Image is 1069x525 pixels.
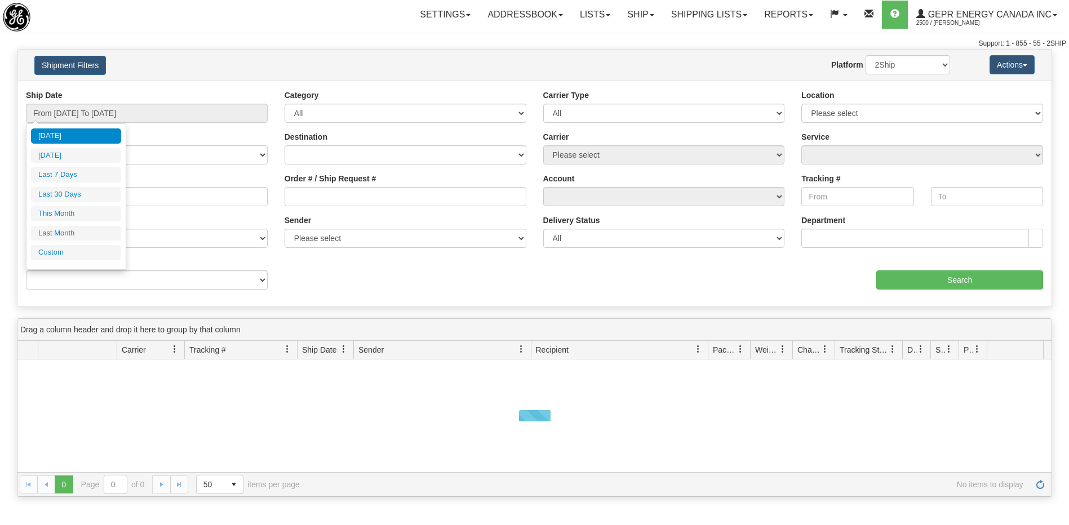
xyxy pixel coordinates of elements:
[31,148,121,163] li: [DATE]
[512,340,531,359] a: Sender filter column settings
[302,344,336,355] span: Ship Date
[801,131,830,143] label: Service
[756,1,822,29] a: Reports
[907,344,917,355] span: Delivery Status
[31,187,121,202] li: Last 30 Days
[196,475,243,494] span: Page sizes drop down
[815,340,835,359] a: Charge filter column settings
[285,215,311,226] label: Sender
[968,340,987,359] a: Pickup Status filter column settings
[411,1,479,29] a: Settings
[31,226,121,241] li: Last Month
[55,475,73,493] span: Page 0
[285,90,319,101] label: Category
[196,475,300,494] span: items per page
[831,59,863,70] label: Platform
[663,1,756,29] a: Shipping lists
[3,39,1066,48] div: Support: 1 - 855 - 55 - 2SHIP
[571,1,619,29] a: Lists
[225,475,243,493] span: select
[755,344,779,355] span: Weight
[619,1,662,29] a: Ship
[31,167,121,183] li: Last 7 Days
[801,90,834,101] label: Location
[31,206,121,221] li: This Month
[316,480,1023,489] span: No items to display
[916,17,1001,29] span: 2500 / [PERSON_NAME]
[536,344,569,355] span: Recipient
[908,1,1066,29] a: GEPR Energy Canada Inc 2500 / [PERSON_NAME]
[801,187,913,206] input: From
[278,340,297,359] a: Tracking # filter column settings
[479,1,571,29] a: Addressbook
[165,340,184,359] a: Carrier filter column settings
[285,131,327,143] label: Destination
[713,344,737,355] span: Packages
[840,344,889,355] span: Tracking Status
[883,340,902,359] a: Tracking Status filter column settings
[1031,475,1049,493] a: Refresh
[26,90,63,101] label: Ship Date
[939,340,959,359] a: Shipment Issues filter column settings
[3,3,30,32] img: logo2500.jpg
[801,173,840,184] label: Tracking #
[31,128,121,144] li: [DATE]
[925,10,1052,19] span: GEPR Energy Canada Inc
[773,340,792,359] a: Weight filter column settings
[935,344,945,355] span: Shipment Issues
[334,340,353,359] a: Ship Date filter column settings
[358,344,384,355] span: Sender
[203,479,218,490] span: 50
[543,131,569,143] label: Carrier
[1043,205,1068,320] iframe: chat widget
[17,319,1052,341] div: grid grouping header
[543,215,600,226] label: Delivery Status
[876,270,1043,290] input: Search
[81,475,145,494] span: Page of 0
[285,173,376,184] label: Order # / Ship Request #
[931,187,1043,206] input: To
[31,245,121,260] li: Custom
[990,55,1035,74] button: Actions
[797,344,821,355] span: Charge
[543,173,575,184] label: Account
[964,344,973,355] span: Pickup Status
[122,344,146,355] span: Carrier
[801,215,845,226] label: Department
[543,90,589,101] label: Carrier Type
[731,340,750,359] a: Packages filter column settings
[189,344,226,355] span: Tracking #
[34,56,106,75] button: Shipment Filters
[911,340,930,359] a: Delivery Status filter column settings
[689,340,708,359] a: Recipient filter column settings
